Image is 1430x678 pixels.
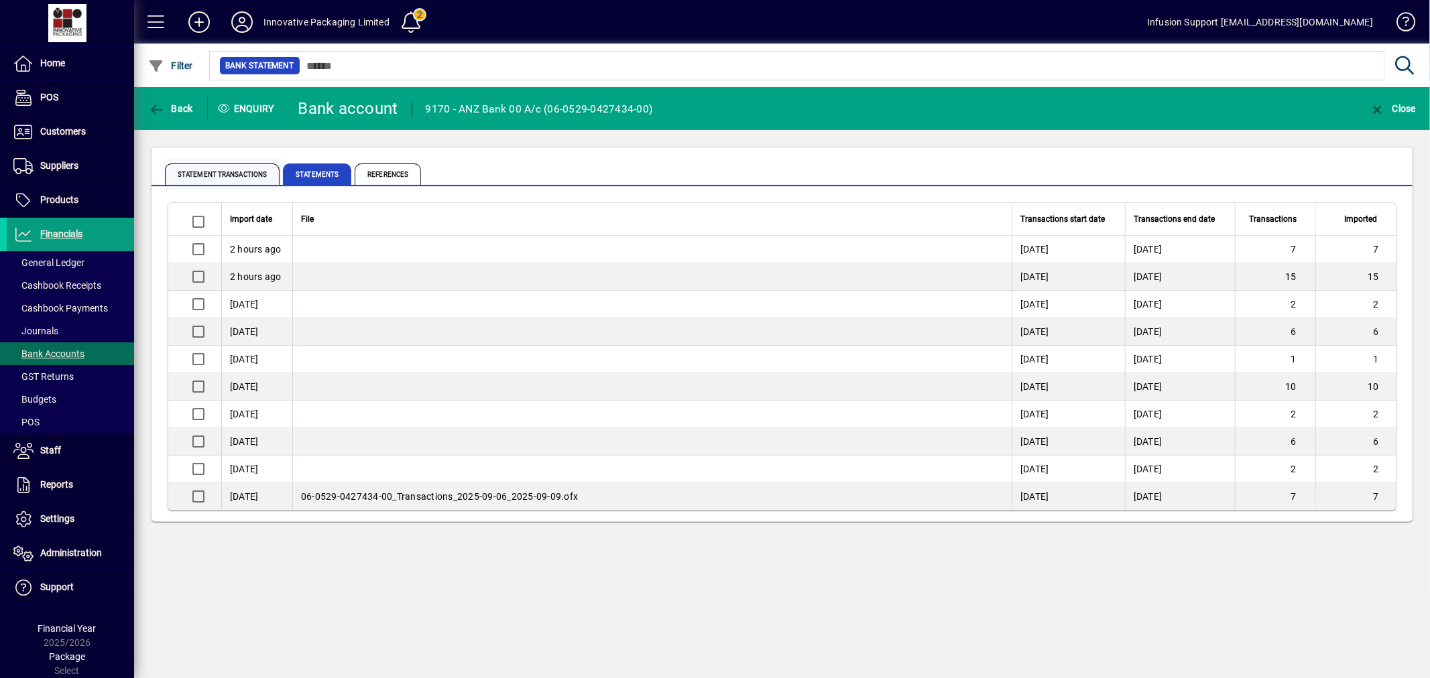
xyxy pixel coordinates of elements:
div: Transactions [1244,212,1309,226]
span: Reports [40,479,73,490]
td: [DATE] [1012,346,1125,373]
td: [DATE] [1125,373,1235,401]
span: Suppliers [40,160,78,171]
td: 10 [1235,373,1315,401]
span: Home [40,58,65,68]
span: Transactions [1249,212,1297,226]
td: 2 [1315,401,1396,428]
div: Infusion Support [EMAIL_ADDRESS][DOMAIN_NAME] [1147,11,1373,33]
td: [DATE] [1012,318,1125,346]
span: Support [40,582,74,592]
td: [DATE] [1012,263,1125,291]
td: 2 [1315,291,1396,318]
td: [DATE] [1125,428,1235,456]
td: 1 [1235,346,1315,373]
span: Statements [283,163,351,185]
td: 2 [1235,401,1315,428]
td: [DATE] [221,346,292,373]
span: Statement Transactions [165,163,280,185]
span: Financial Year [38,623,97,634]
td: [DATE] [221,428,292,456]
span: References [355,163,421,185]
a: Reports [7,468,134,502]
div: 9170 - ANZ Bank 00 A/c (06-0529-0427434-00) [426,98,653,120]
a: Cashbook Receipts [7,274,134,297]
span: Settings [40,513,74,524]
div: Imported [1324,212,1389,226]
td: 7 [1235,483,1315,510]
a: Support [7,571,134,604]
td: 7 [1315,483,1396,510]
a: Journals [7,320,134,342]
button: Back [145,96,196,121]
td: 6 [1235,428,1315,456]
button: Close [1366,96,1419,121]
td: [DATE] [1012,401,1125,428]
td: [DATE] [1125,346,1235,373]
span: Imported [1344,212,1377,226]
td: [DATE] [1012,456,1125,483]
td: 6 [1315,318,1396,346]
td: [DATE] [1125,318,1235,346]
td: [DATE] [221,401,292,428]
td: [DATE] [1012,428,1125,456]
app-page-header-button: Close enquiry [1355,96,1430,121]
td: [DATE] [221,483,292,510]
span: Cashbook Payments [13,303,108,314]
span: File [301,212,314,226]
td: 10 [1315,373,1396,401]
div: Innovative Packaging Limited [263,11,390,33]
button: Add [178,10,221,34]
button: Filter [145,54,196,78]
td: 6 [1235,318,1315,346]
a: General Ledger [7,251,134,274]
span: Transactions end date [1134,212,1215,226]
span: General Ledger [13,257,84,268]
td: [DATE] [1125,263,1235,291]
span: Bank Statement [225,59,294,72]
a: Home [7,47,134,80]
button: Profile [221,10,263,34]
a: POS [7,81,134,115]
div: Transactions end date [1134,212,1227,226]
td: [DATE] [1125,236,1235,263]
td: 2 [1235,291,1315,318]
span: Bank Accounts [13,348,84,359]
a: Products [7,184,134,217]
a: Suppliers [7,149,134,183]
a: Bank Accounts [7,342,134,365]
a: Settings [7,502,134,536]
a: Staff [7,434,134,468]
span: POS [13,417,40,427]
span: Back [148,103,193,114]
td: [DATE] [221,318,292,346]
a: POS [7,411,134,433]
span: Package [49,651,85,662]
span: Customers [40,126,86,137]
td: [DATE] [221,291,292,318]
a: GST Returns [7,365,134,388]
td: [DATE] [1012,236,1125,263]
td: [DATE] [221,456,292,483]
span: Staff [40,445,61,456]
span: Budgets [13,394,56,405]
td: 2 [1235,456,1315,483]
span: Cashbook Receipts [13,280,101,291]
div: Import date [230,212,284,226]
td: [DATE] [1012,373,1125,401]
app-page-header-button: Back [134,96,208,121]
td: 2 hours ago [221,263,292,291]
span: GST Returns [13,371,74,382]
span: POS [40,92,58,103]
span: Transactions start date [1020,212,1105,226]
a: Customers [7,115,134,149]
div: File [301,212,1004,226]
td: [DATE] [221,373,292,401]
td: 15 [1315,263,1396,291]
div: Enquiry [208,98,288,119]
td: [DATE] [1125,483,1235,510]
span: Administration [40,547,102,558]
td: 1 [1315,346,1396,373]
td: [DATE] [1125,291,1235,318]
span: Financials [40,228,82,239]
